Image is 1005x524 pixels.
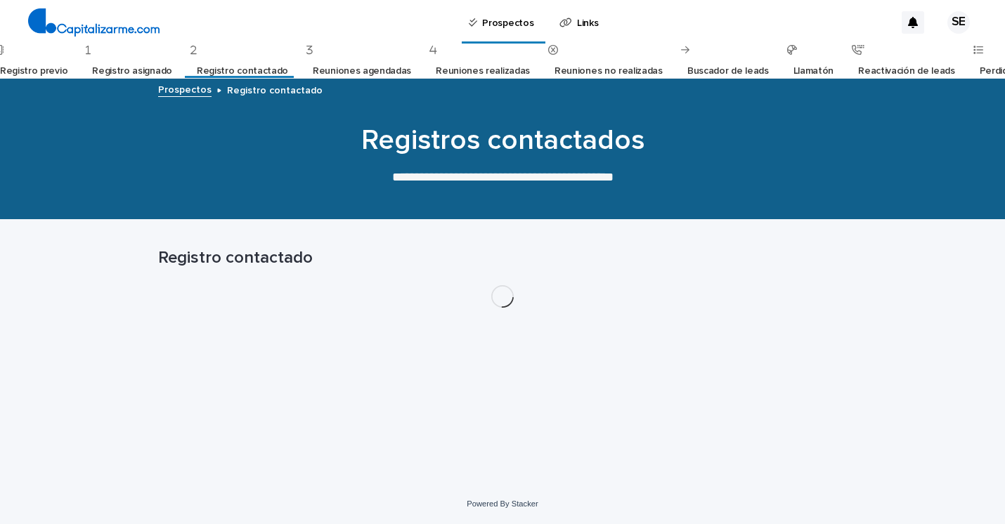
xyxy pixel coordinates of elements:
[158,124,847,157] h1: Registros contactados
[947,11,970,34] div: SE
[158,248,847,268] h1: Registro contactado
[793,55,834,88] a: Llamatón
[313,55,411,88] a: Reuniones agendadas
[227,81,323,97] p: Registro contactado
[467,499,538,508] a: Powered By Stacker
[555,55,663,88] a: Reuniones no realizadas
[92,55,172,88] a: Registro asignado
[197,55,288,88] a: Registro contactado
[858,55,955,88] a: Reactivación de leads
[158,81,212,97] a: Prospectos
[436,55,530,88] a: Reuniones realizadas
[28,8,160,37] img: 4arMvv9wSvmHTHbXwTim
[687,55,769,88] a: Buscador de leads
